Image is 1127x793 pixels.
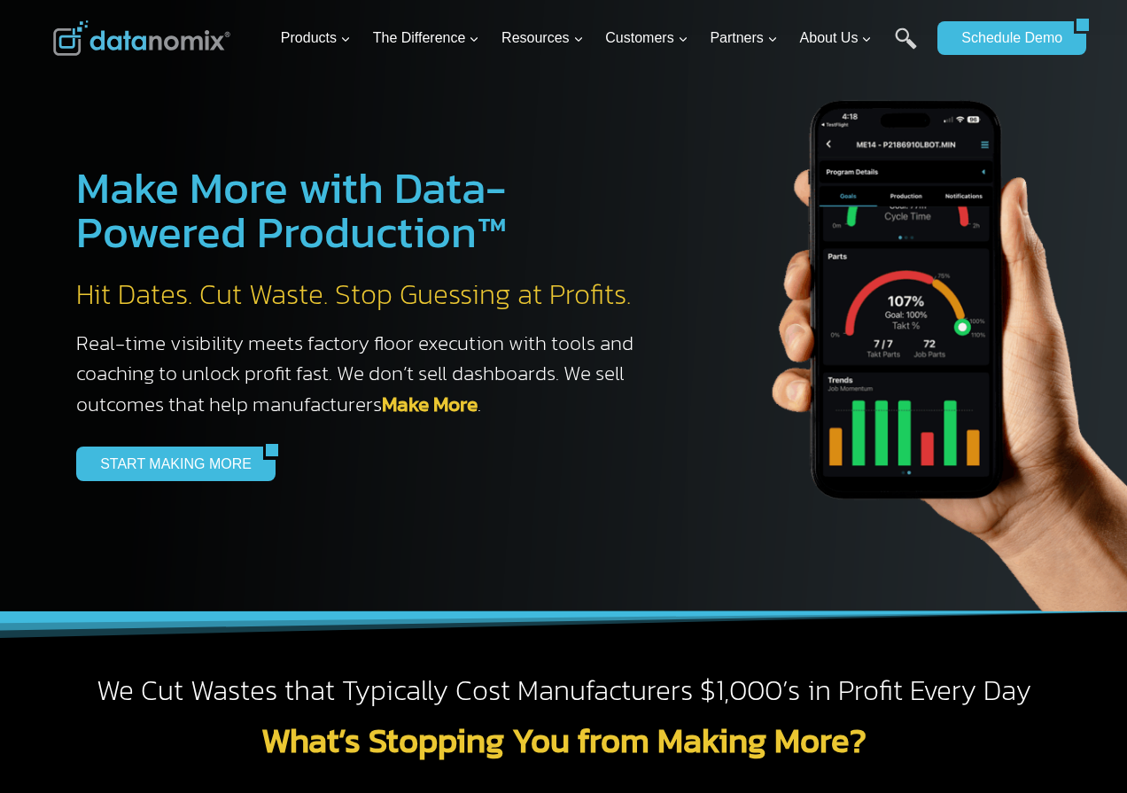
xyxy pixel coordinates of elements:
h3: Real-time visibility meets factory floor execution with tools and coaching to unlock profit fast.... [76,328,652,420]
span: Resources [501,27,583,50]
a: Search [895,27,917,67]
span: The Difference [373,27,480,50]
span: About Us [800,27,873,50]
h1: Make More with Data-Powered Production™ [76,166,652,254]
h2: What’s Stopping You from Making More? [53,724,1074,758]
a: Schedule Demo [937,21,1074,55]
h2: We Cut Wastes that Typically Cost Manufacturers $1,000’s in Profit Every Day [53,672,1074,710]
span: Customers [605,27,688,50]
a: START MAKING MORE [76,447,263,480]
nav: Primary Navigation [274,10,929,67]
img: Datanomix [53,20,230,56]
span: Partners [710,27,777,50]
a: Make More [382,389,478,419]
span: Products [281,27,351,50]
h2: Hit Dates. Cut Waste. Stop Guessing at Profits. [76,276,652,314]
